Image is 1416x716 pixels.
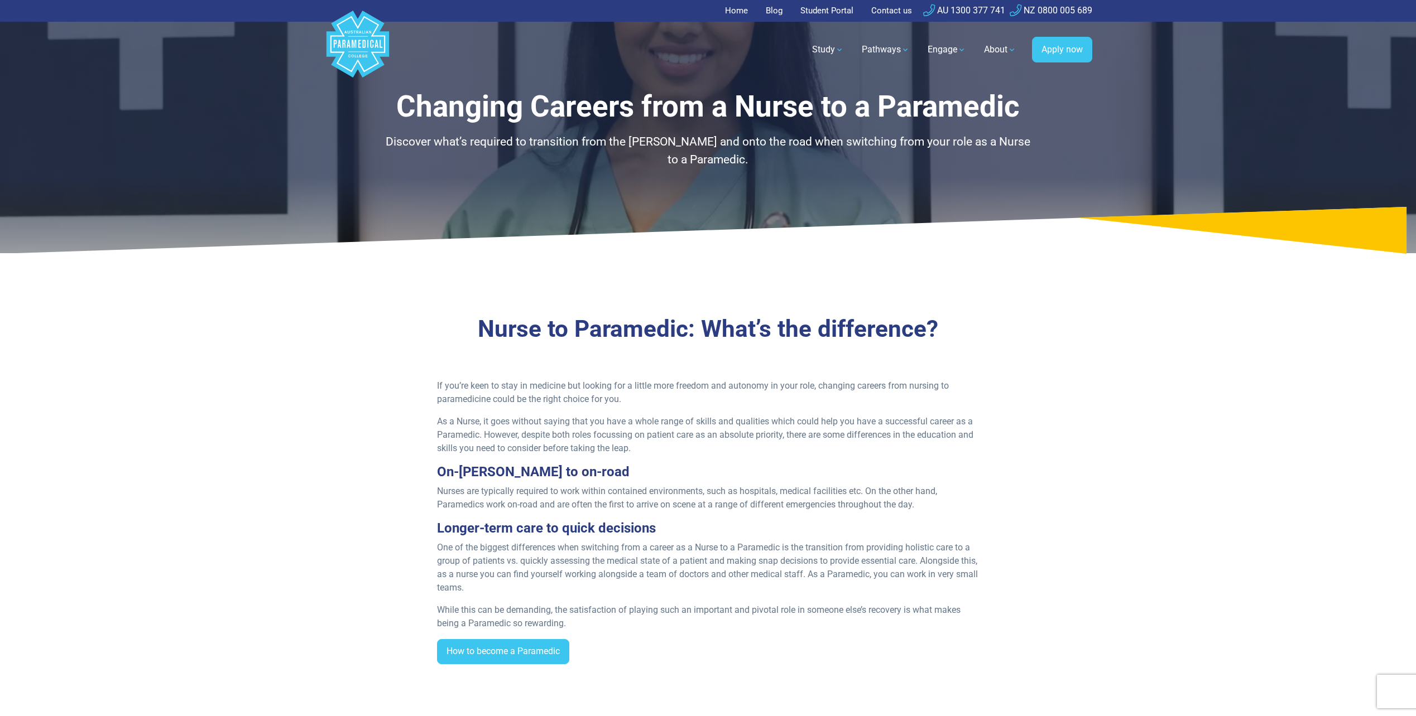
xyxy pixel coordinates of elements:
[437,603,979,630] p: While this can be demanding, the satisfaction of playing such an important and pivotal role in so...
[437,520,656,536] strong: Longer-term care to quick decisions
[382,89,1035,124] h1: Changing Careers from a Nurse to a Paramedic
[977,34,1023,65] a: About
[437,464,630,480] strong: On-[PERSON_NAME] to on-road
[437,415,979,455] p: As a Nurse, it goes without saying that you have a whole range of skills and qualities which coul...
[437,541,979,594] p: One of the biggest differences when switching from a career as a Nurse to a Paramedic is the tran...
[805,34,851,65] a: Study
[437,380,949,404] span: If you’re keen to stay in medicine but looking for a little more freedom and autonomy in your rol...
[855,34,916,65] a: Pathways
[386,135,1030,166] span: Discover what’s required to transition from the [PERSON_NAME] and onto the road when switching fr...
[437,485,979,511] p: Nurses are typically required to work within contained environments, such as hospitals, medical f...
[1032,37,1092,62] a: Apply now
[923,5,1005,16] a: AU 1300 377 741
[1010,5,1092,16] a: NZ 0800 005 689
[324,22,391,78] a: Australian Paramedical College
[437,639,569,665] a: How to become a Paramedic
[921,34,973,65] a: Engage
[382,315,1035,344] h3: Nurse to Paramedic: What’s the difference?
